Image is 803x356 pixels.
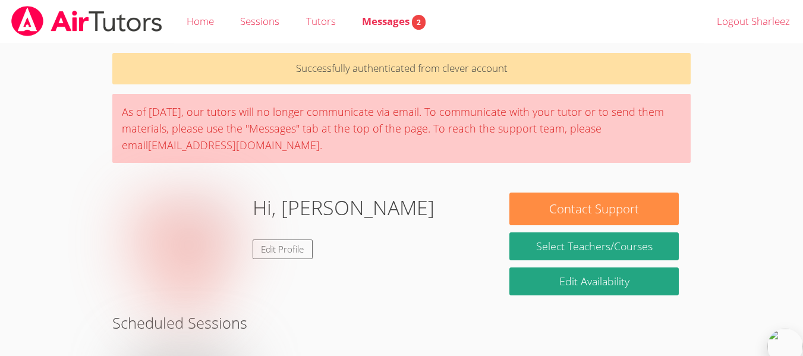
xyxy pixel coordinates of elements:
[362,14,426,28] span: Messages
[509,193,679,225] button: Contact Support
[10,6,163,36] img: airtutors_banner-c4298cdbf04f3fff15de1276eac7730deb9818008684d7c2e4769d2f7ddbe033.png
[112,311,691,334] h2: Scheduled Sessions
[412,15,426,30] span: 2
[253,193,434,223] h1: Hi, [PERSON_NAME]
[124,193,243,311] img: default.png
[509,232,679,260] a: Select Teachers/Courses
[509,267,679,295] a: Edit Availability
[112,94,691,163] div: As of [DATE], our tutors will no longer communicate via email. To communicate with your tutor or ...
[112,53,691,84] p: Successfully authenticated from clever account
[253,240,313,259] a: Edit Profile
